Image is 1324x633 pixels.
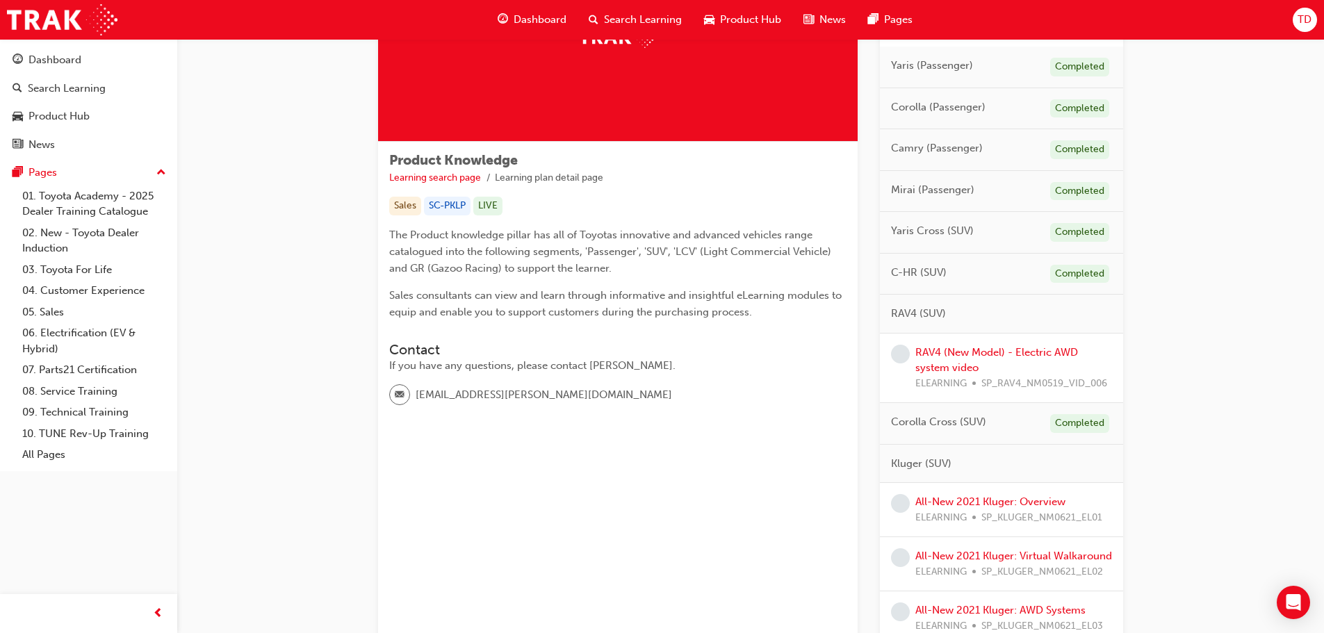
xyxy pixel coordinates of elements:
span: [EMAIL_ADDRESS][PERSON_NAME][DOMAIN_NAME] [416,387,672,403]
li: Learning plan detail page [495,170,603,186]
span: pages-icon [13,167,23,179]
a: 10. TUNE Rev-Up Training [17,423,172,445]
div: Pages [28,165,57,181]
span: SP_KLUGER_NM0621_EL01 [981,510,1102,526]
span: The Product knowledge pillar has all of Toyotas innovative and advanced vehicles range catalogued... [389,229,834,274]
a: car-iconProduct Hub [693,6,792,34]
span: learningRecordVerb_NONE-icon [891,345,910,363]
a: guage-iconDashboard [487,6,578,34]
span: C-HR (SUV) [891,265,947,281]
span: SP_RAV4_NM0519_VID_006 [981,376,1107,392]
span: Yaris Cross (SUV) [891,223,974,239]
a: 01. Toyota Academy - 2025 Dealer Training Catalogue [17,186,172,222]
div: If you have any questions, please contact [PERSON_NAME]. [389,358,847,374]
a: All-New 2021 Kluger: AWD Systems [915,604,1086,616]
span: up-icon [156,164,166,182]
span: Pages [884,12,913,28]
img: Trak [7,4,117,35]
span: guage-icon [498,11,508,28]
a: 03. Toyota For Life [17,259,172,281]
button: Pages [6,160,172,186]
span: RAV4 (SUV) [891,306,946,322]
span: Search Learning [604,12,682,28]
div: Completed [1050,99,1109,118]
span: learningRecordVerb_NONE-icon [891,548,910,567]
span: ELEARNING [915,376,967,392]
a: 02. New - Toyota Dealer Induction [17,222,172,259]
span: SP_KLUGER_NM0621_EL02 [981,564,1103,580]
a: 09. Technical Training [17,402,172,423]
a: Learning search page [389,172,481,183]
span: Sales consultants can view and learn through informative and insightful eLearning modules to equi... [389,289,844,318]
a: RAV4 (New Model) - Electric AWD system video [915,346,1078,375]
span: search-icon [13,83,22,95]
a: All-New 2021 Kluger: Overview [915,495,1065,508]
div: LIVE [473,197,502,215]
a: 06. Electrification (EV & Hybrid) [17,322,172,359]
div: SC-PKLP [424,197,471,215]
a: All Pages [17,444,172,466]
span: Corolla (Passenger) [891,99,986,115]
a: 07. Parts21 Certification [17,359,172,381]
a: 04. Customer Experience [17,280,172,302]
span: Corolla Cross (SUV) [891,414,986,430]
span: Kluger (SUV) [891,456,951,472]
div: Product Hub [28,108,90,124]
span: TD [1298,12,1311,28]
span: Mirai (Passenger) [891,182,974,198]
button: DashboardSearch LearningProduct HubNews [6,44,172,160]
span: Product Knowledge [389,152,518,168]
span: car-icon [704,11,714,28]
span: news-icon [803,11,814,28]
span: pages-icon [868,11,878,28]
a: News [6,132,172,158]
div: Completed [1050,58,1109,76]
a: search-iconSearch Learning [578,6,693,34]
span: ELEARNING [915,564,967,580]
div: Completed [1050,223,1109,242]
span: learningRecordVerb_NONE-icon [891,494,910,513]
a: 08. Service Training [17,381,172,402]
span: Dashboard [514,12,566,28]
span: learningRecordVerb_NONE-icon [891,602,910,621]
span: Yaris (Passenger) [891,58,973,74]
a: pages-iconPages [857,6,924,34]
span: email-icon [395,386,404,404]
div: Completed [1050,140,1109,159]
div: Dashboard [28,52,81,68]
a: Dashboard [6,47,172,73]
span: Camry (Passenger) [891,140,983,156]
button: TD [1293,8,1317,32]
span: news-icon [13,139,23,151]
span: ELEARNING [915,510,967,526]
a: Search Learning [6,76,172,101]
span: guage-icon [13,54,23,67]
div: Completed [1050,182,1109,201]
div: News [28,137,55,153]
div: Search Learning [28,81,106,97]
a: news-iconNews [792,6,857,34]
a: Product Hub [6,104,172,129]
a: 05. Sales [17,302,172,323]
a: All-New 2021 Kluger: Virtual Walkaround [915,550,1112,562]
span: prev-icon [153,605,163,623]
div: Completed [1050,265,1109,283]
span: search-icon [589,11,598,28]
div: Completed [1050,414,1109,433]
h3: Contact [389,342,847,358]
span: Product Hub [720,12,781,28]
div: Sales [389,197,421,215]
span: car-icon [13,110,23,123]
div: Open Intercom Messenger [1277,586,1310,619]
span: News [819,12,846,28]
